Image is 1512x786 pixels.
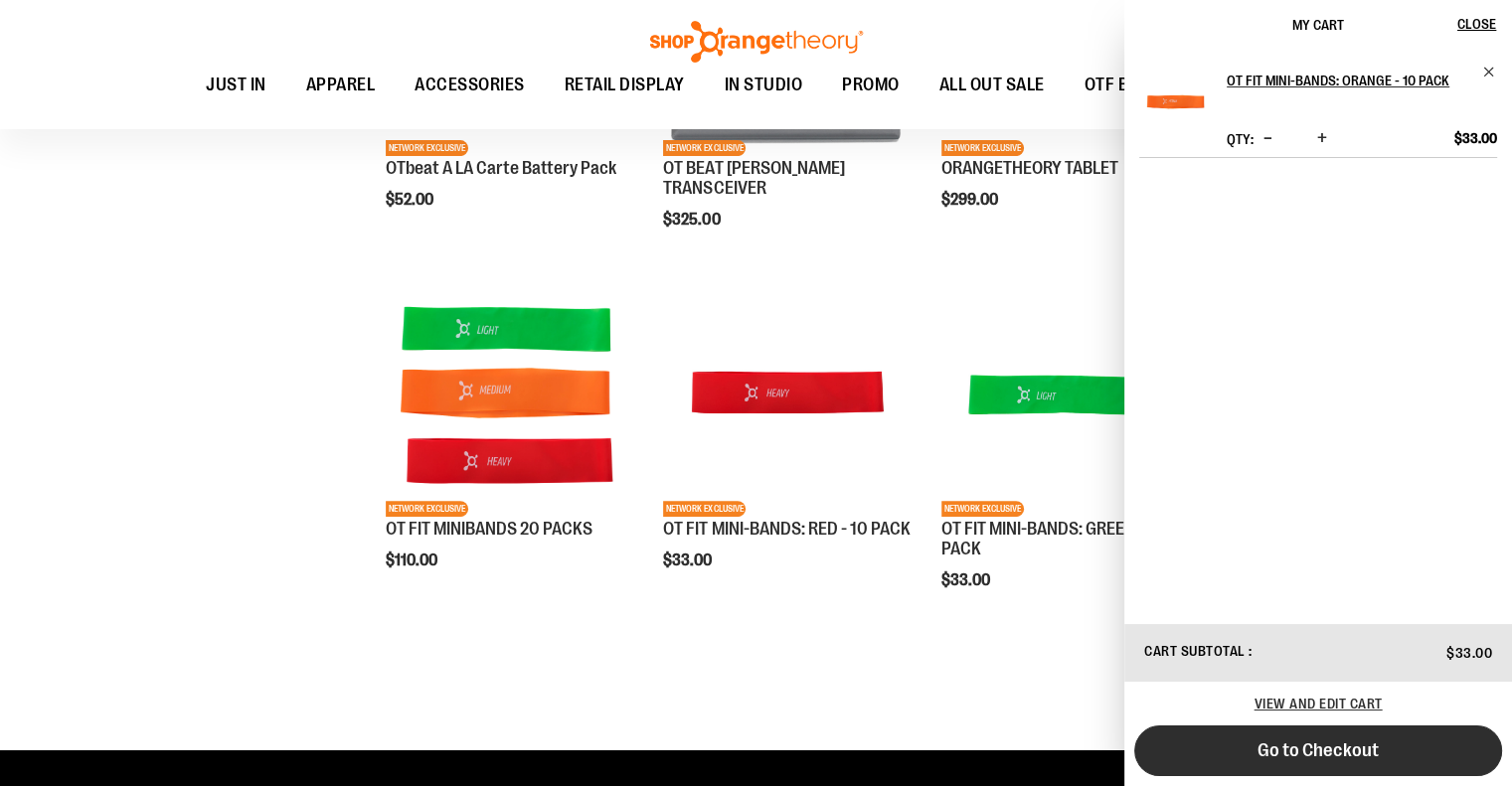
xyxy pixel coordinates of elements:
div: product [376,260,643,621]
a: OT FIT MINI-BANDS: ORANGE - 10 PACK [1227,65,1497,96]
span: ACCESSORIES [415,63,525,107]
span: NETWORK EXCLUSIVE [663,501,746,517]
span: Go to Checkout [1258,739,1379,761]
a: OT FIT MINI-BANDS: GREEN - 10 PACK [941,519,1165,558]
a: OT FIT MINI-BANDS: RED - 10 PACK [663,519,910,539]
span: RETAIL DISPLAY [565,63,685,107]
a: OTbeat A LA Carte Battery Pack [386,158,616,178]
a: OT BEAT [PERSON_NAME] TRANSCEIVER [663,158,844,198]
a: View and edit cart [1255,696,1383,711]
label: Qty [1227,131,1254,147]
img: Product image for OT FIT MINI-BANDS: RED - 10 PACK [663,270,911,518]
span: $33.00 [1446,645,1492,661]
span: JUST IN [206,63,266,107]
span: Close [1457,16,1496,32]
span: $52.00 [386,191,436,209]
span: $110.00 [386,551,440,569]
img: OT FIT MINI-BANDS: ORANGE - 10 PACK [1139,65,1214,139]
span: IN STUDIO [725,63,803,107]
span: $299.00 [941,191,1001,209]
a: Product image for OT FIT MINIBANDS 20 PACKSNETWORK EXCLUSIVE [386,270,633,521]
a: Product image for OT FIT MINI-BANDS: RED - 10 PACKNETWORK EXCLUSIVE [663,270,911,521]
span: My Cart [1292,17,1344,33]
button: Increase product quantity [1312,129,1332,149]
button: Decrease product quantity [1259,129,1277,149]
a: Remove item [1482,65,1497,79]
span: APPAREL [306,63,376,107]
span: NETWORK EXCLUSIVE [386,140,468,156]
img: Product image for OT FIT MINI-BANDS: GREEN - 10 PACK [941,270,1189,518]
div: product [931,260,1199,640]
span: OTF BY YOU [1085,63,1175,107]
span: Cart Subtotal [1144,643,1246,659]
a: OT FIT MINIBANDS 20 PACKS [386,519,592,539]
span: NETWORK EXCLUSIVE [941,501,1024,517]
span: NETWORK EXCLUSIVE [941,140,1024,156]
img: Shop Orangetheory [647,21,866,63]
span: ALL OUT SALE [939,63,1045,107]
div: product [653,260,921,621]
span: $33.00 [1454,129,1497,147]
a: ORANGETHEORY TABLET [941,158,1118,178]
button: Go to Checkout [1134,725,1502,776]
h2: OT FIT MINI-BANDS: ORANGE - 10 PACK [1227,65,1470,96]
span: $325.00 [663,211,723,229]
span: $33.00 [663,551,715,569]
a: Product image for OT FIT MINI-BANDS: GREEN - 10 PACKNETWORK EXCLUSIVE [941,270,1189,521]
span: $33.00 [941,571,993,589]
span: NETWORK EXCLUSIVE [386,501,468,517]
li: Product [1139,65,1497,158]
img: Product image for OT FIT MINIBANDS 20 PACKS [386,270,633,518]
span: NETWORK EXCLUSIVE [663,140,746,156]
span: PROMO [842,63,900,107]
a: OT FIT MINI-BANDS: ORANGE - 10 PACK [1139,65,1214,152]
